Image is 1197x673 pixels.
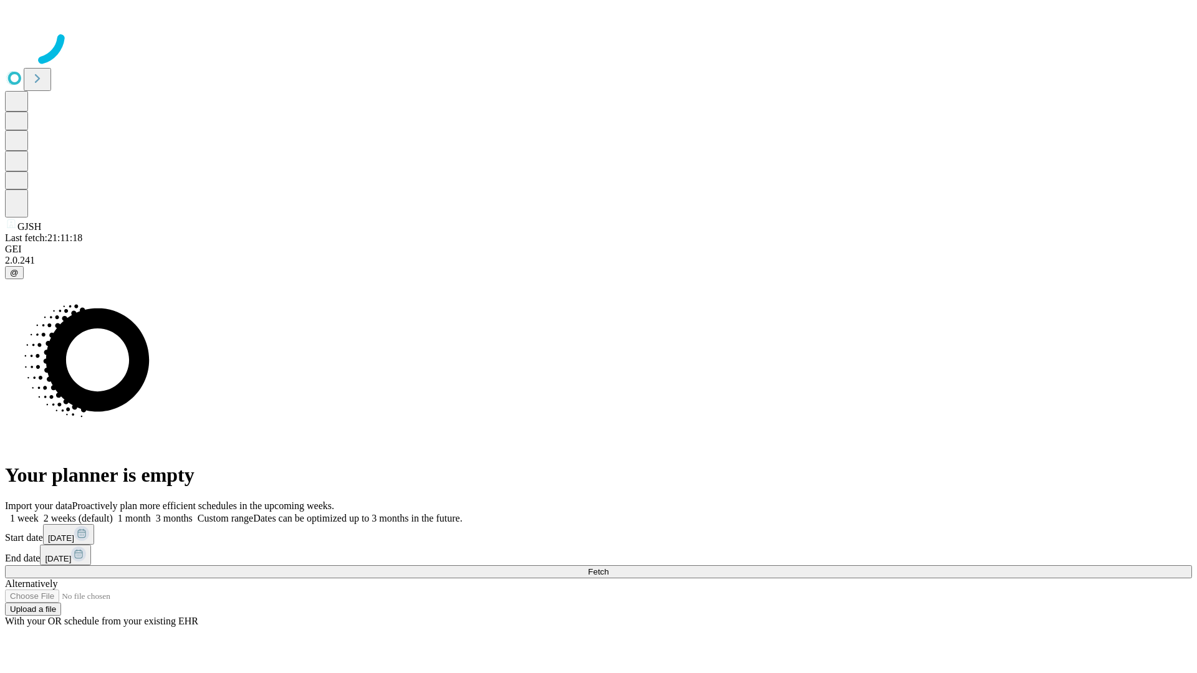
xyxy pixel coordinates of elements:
[72,500,334,511] span: Proactively plan more efficient schedules in the upcoming weeks.
[5,524,1192,545] div: Start date
[44,513,113,523] span: 2 weeks (default)
[5,603,61,616] button: Upload a file
[10,268,19,277] span: @
[5,266,24,279] button: @
[156,513,193,523] span: 3 months
[253,513,462,523] span: Dates can be optimized up to 3 months in the future.
[198,513,253,523] span: Custom range
[5,255,1192,266] div: 2.0.241
[43,524,94,545] button: [DATE]
[5,616,198,626] span: With your OR schedule from your existing EHR
[48,533,74,543] span: [DATE]
[118,513,151,523] span: 1 month
[5,500,72,511] span: Import your data
[40,545,91,565] button: [DATE]
[10,513,39,523] span: 1 week
[5,464,1192,487] h1: Your planner is empty
[45,554,71,563] span: [DATE]
[5,232,82,243] span: Last fetch: 21:11:18
[17,221,41,232] span: GJSH
[5,578,57,589] span: Alternatively
[588,567,608,576] span: Fetch
[5,244,1192,255] div: GEI
[5,565,1192,578] button: Fetch
[5,545,1192,565] div: End date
